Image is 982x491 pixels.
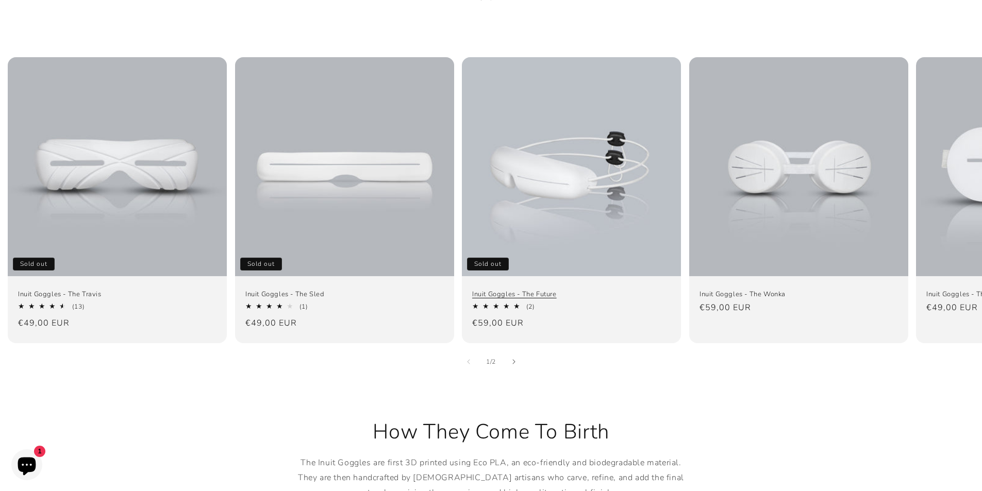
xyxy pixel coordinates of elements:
a: Inuit Goggles - The Future [472,290,671,298]
span: 1 [486,357,490,367]
span: 2 [492,357,496,367]
button: Slide left [457,350,480,373]
h2: How They Come To Birth [290,418,692,445]
a: Inuit Goggles - The Wonka [700,290,898,298]
a: Inuit Goggles - The Travis [18,290,217,298]
span: / [490,357,492,367]
button: Slide right [503,350,525,373]
inbox-online-store-chat: Shopify online store chat [8,449,45,483]
a: Inuit Goggles - The Sled [245,290,444,298]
